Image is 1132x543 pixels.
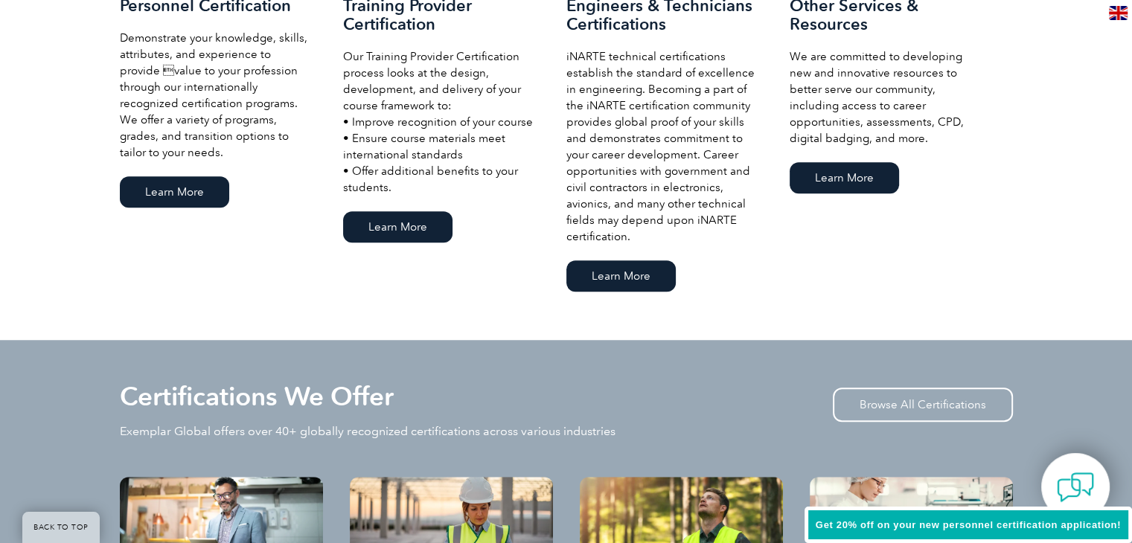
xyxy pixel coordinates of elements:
p: We are committed to developing new and innovative resources to better serve our community, includ... [790,48,983,147]
p: Our Training Provider Certification process looks at the design, development, and delivery of you... [343,48,537,196]
img: contact-chat.png [1057,469,1094,506]
span: Get 20% off on your new personnel certification application! [816,519,1121,530]
p: iNARTE technical certifications establish the standard of excellence in engineering. Becoming a p... [566,48,760,245]
a: BACK TO TOP [22,512,100,543]
p: Exemplar Global offers over 40+ globally recognized certifications across various industries [120,423,615,440]
p: Demonstrate your knowledge, skills, attributes, and experience to provide value to your professi... [120,30,313,161]
a: Learn More [343,211,453,242]
a: Learn More [566,260,676,292]
img: en [1109,6,1128,20]
a: Learn More [790,162,899,193]
a: Browse All Certifications [833,388,1013,422]
a: Learn More [120,176,229,208]
h2: Certifications We Offer [120,385,394,408]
